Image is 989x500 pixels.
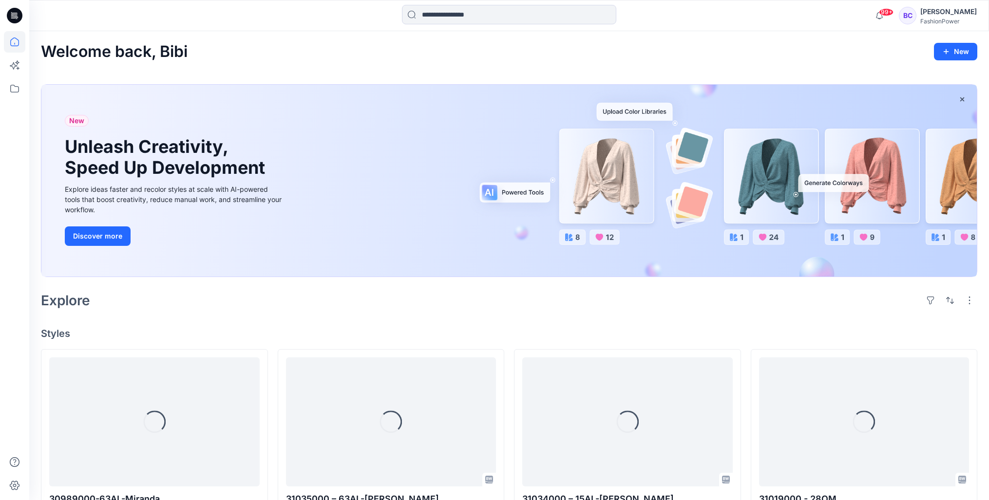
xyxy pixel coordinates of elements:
[920,18,977,25] div: FashionPower
[65,136,269,178] h1: Unleash Creativity, Speed Up Development
[65,226,131,246] button: Discover more
[899,7,916,24] div: BC
[69,115,84,127] span: New
[41,43,188,61] h2: Welcome back, Bibi
[65,226,284,246] a: Discover more
[934,43,977,60] button: New
[920,6,977,18] div: [PERSON_NAME]
[41,328,977,339] h4: Styles
[65,184,284,215] div: Explore ideas faster and recolor styles at scale with AI-powered tools that boost creativity, red...
[879,8,894,16] span: 99+
[41,293,90,308] h2: Explore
